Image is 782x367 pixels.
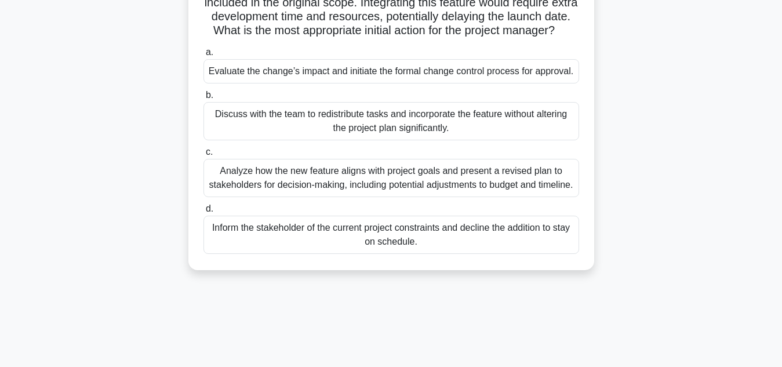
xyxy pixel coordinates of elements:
[203,102,579,140] div: Discuss with the team to redistribute tasks and incorporate the feature without altering the proj...
[203,159,579,197] div: Analyze how the new feature aligns with project goals and present a revised plan to stakeholders ...
[206,204,213,213] span: d.
[203,59,579,83] div: Evaluate the change’s impact and initiate the formal change control process for approval.
[206,147,213,157] span: c.
[206,90,213,100] span: b.
[206,47,213,57] span: a.
[203,216,579,254] div: Inform the stakeholder of the current project constraints and decline the addition to stay on sch...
